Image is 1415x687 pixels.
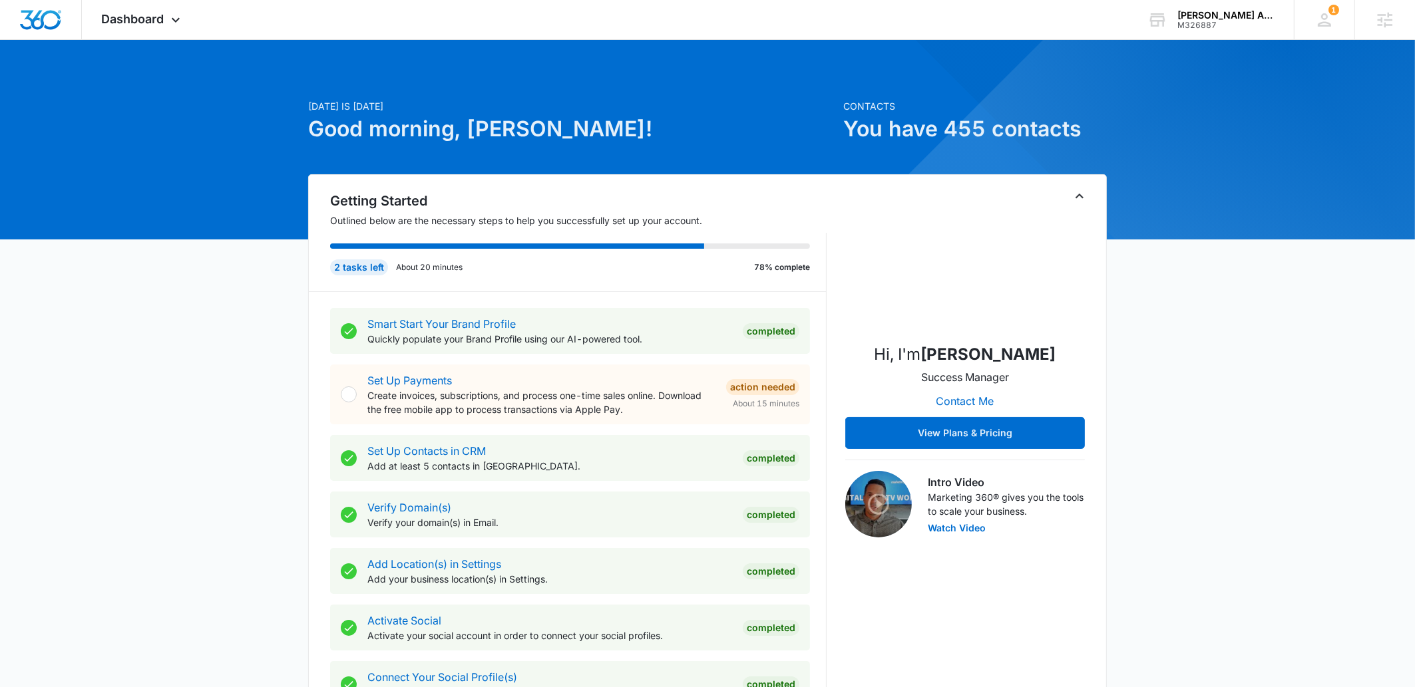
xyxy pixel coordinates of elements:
[308,113,835,145] h1: Good morning, [PERSON_NAME]!
[308,99,835,113] p: [DATE] is [DATE]
[1328,5,1339,15] span: 1
[726,379,799,395] div: Action Needed
[102,12,164,26] span: Dashboard
[367,515,732,529] p: Verify your domain(s) in Email.
[743,620,799,636] div: Completed
[843,99,1107,113] p: Contacts
[330,259,388,275] div: 2 tasks left
[845,417,1085,449] button: View Plans & Pricing
[367,444,486,458] a: Set Up Contacts in CRM
[1328,5,1339,15] div: notifications count
[367,501,451,514] a: Verify Domain(s)
[843,113,1107,145] h1: You have 455 contacts
[1072,188,1088,204] button: Toggle Collapse
[754,261,810,273] p: 78% complete
[928,490,1085,518] p: Marketing 360® gives you the tools to scale your business.
[743,450,799,466] div: Completed
[928,523,986,533] button: Watch Video
[367,614,441,627] a: Activate Social
[743,507,799,523] div: Completed
[396,261,463,273] p: About 20 minutes
[923,385,1008,417] button: Contact Me
[367,572,732,586] p: Add your business location(s) in Settings.
[367,670,517,684] a: Connect Your Social Profile(s)
[899,199,1032,332] img: Kyle Kogl
[928,474,1085,490] h3: Intro Video
[367,557,501,571] a: Add Location(s) in Settings
[733,398,799,410] span: About 15 minutes
[921,344,1056,364] strong: [PERSON_NAME]
[367,317,516,331] a: Smart Start Your Brand Profile
[921,369,1009,385] p: Success Manager
[845,471,912,537] img: Intro Video
[330,213,827,227] p: Outlined below are the necessary steps to help you successfully set up your account.
[367,628,732,642] p: Activate your social account in order to connect your social profiles.
[367,332,732,346] p: Quickly populate your Brand Profile using our AI-powered tool.
[1177,21,1275,30] div: account id
[367,459,732,473] p: Add at least 5 contacts in [GEOGRAPHIC_DATA].
[367,388,715,416] p: Create invoices, subscriptions, and process one-time sales online. Download the free mobile app t...
[1177,10,1275,21] div: account name
[875,343,1056,366] p: Hi, I'm
[743,323,799,339] div: Completed
[330,191,827,211] h2: Getting Started
[367,374,452,387] a: Set Up Payments
[743,563,799,579] div: Completed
